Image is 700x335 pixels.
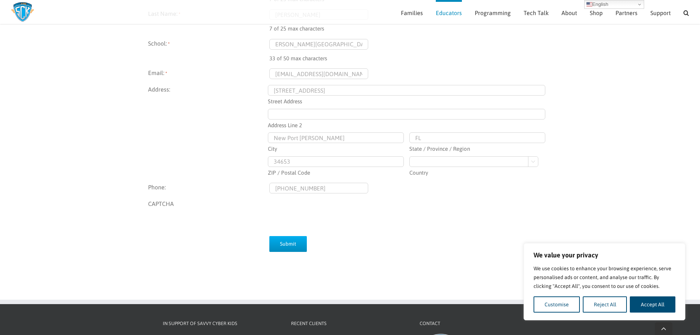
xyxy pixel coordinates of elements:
[269,236,307,252] input: Submit
[420,320,536,327] h4: Contact
[534,264,675,291] p: We use cookies to enhance your browsing experience, serve personalised ads or content, and analys...
[534,296,580,313] button: Customise
[590,10,603,16] span: Shop
[148,85,269,94] legend: Address:
[475,10,511,16] span: Programming
[650,10,671,16] span: Support
[586,1,592,7] img: en
[148,68,269,79] label: Email:
[269,20,552,33] div: 7 of 25 max characters
[269,199,381,228] iframe: reCAPTCHA
[534,251,675,260] p: We value your privacy
[148,199,269,228] label: CAPTCHA
[148,183,269,193] label: Phone:
[268,120,545,130] label: Address Line 2
[291,320,408,327] h4: Recent Clients
[615,10,638,16] span: Partners
[268,96,545,106] label: Street Address
[11,2,34,22] img: Savvy Cyber Kids Logo
[401,10,423,16] span: Families
[409,143,545,153] label: State / Province / Region
[268,167,404,177] label: ZIP / Postal Code
[409,167,545,177] label: Country
[583,296,627,313] button: Reject All
[630,296,675,313] button: Accept All
[148,39,269,63] label: School:
[268,143,404,153] label: City
[269,50,552,63] div: 33 of 50 max characters
[436,10,462,16] span: Educators
[561,10,577,16] span: About
[163,320,280,327] h4: In Support of Savvy Cyber Kids
[524,10,549,16] span: Tech Talk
